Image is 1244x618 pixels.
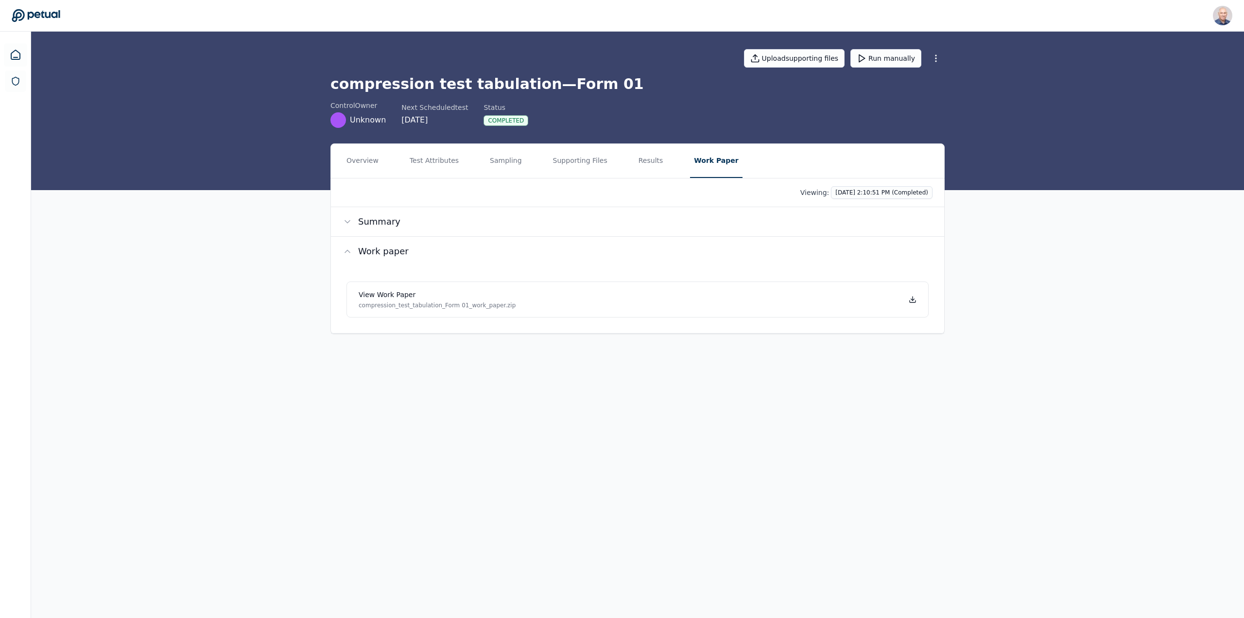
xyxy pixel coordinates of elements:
[12,9,60,22] a: Go to Dashboard
[1213,6,1232,25] img: Harel K
[4,43,27,67] a: Dashboard
[330,101,386,110] div: control Owner
[359,301,516,309] p: compression_test_tabulation_Form 01_work_paper.zip
[358,245,409,258] span: Work paper
[484,103,528,112] div: Status
[331,144,944,178] nav: Tabs
[350,114,386,126] span: Unknown
[690,144,742,178] button: Work Paper
[484,115,528,126] div: Completed
[800,188,829,197] p: Viewing:
[331,207,944,236] button: Summary
[406,144,463,178] button: Test Attributes
[343,144,382,178] button: Overview
[831,186,933,199] button: [DATE] 2:10:51 PM (Completed)
[358,215,400,229] span: Summary
[549,144,611,178] button: Supporting Files
[330,75,945,93] h1: compression test tabulation — Form 01
[401,114,468,126] div: [DATE]
[635,144,667,178] button: Results
[850,49,921,68] button: Run manually
[401,103,468,112] div: Next Scheduled test
[359,290,516,300] h4: View work paper
[744,49,845,68] button: Uploadsupporting files
[927,50,945,67] button: More Options
[486,144,526,178] button: Sampling
[5,71,26,92] a: SOC 1 Reports
[331,237,944,266] button: Work paper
